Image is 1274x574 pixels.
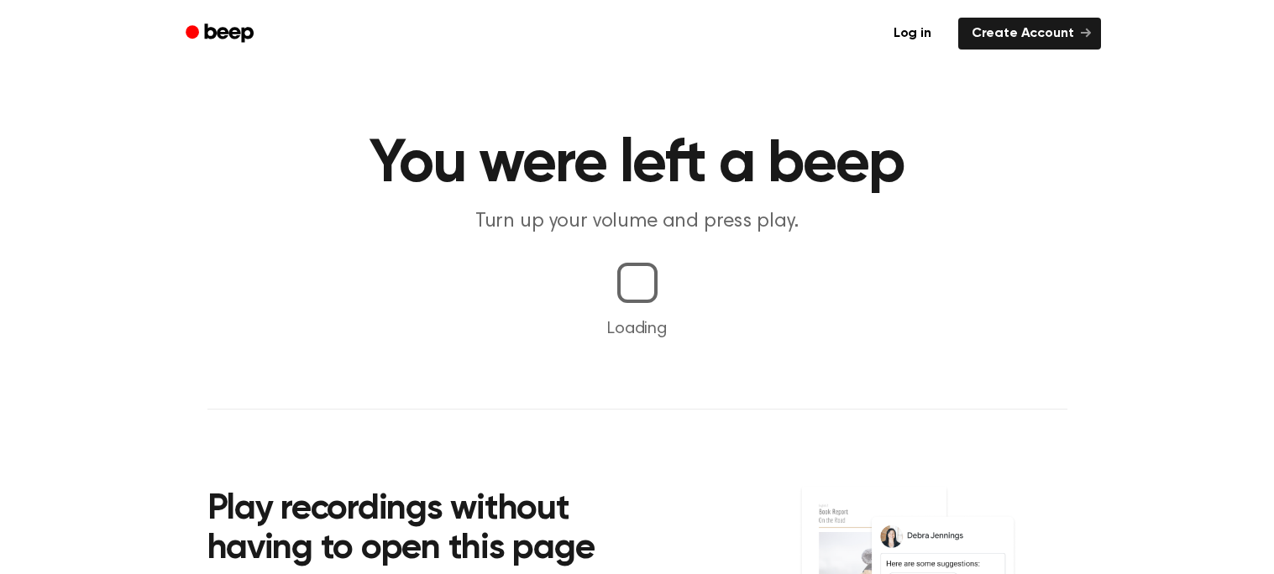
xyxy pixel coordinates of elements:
[877,14,948,53] a: Log in
[20,316,1254,342] p: Loading
[207,134,1067,195] h1: You were left a beep
[174,18,269,50] a: Beep
[315,208,960,236] p: Turn up your volume and press play.
[207,490,660,570] h2: Play recordings without having to open this page
[958,18,1101,50] a: Create Account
